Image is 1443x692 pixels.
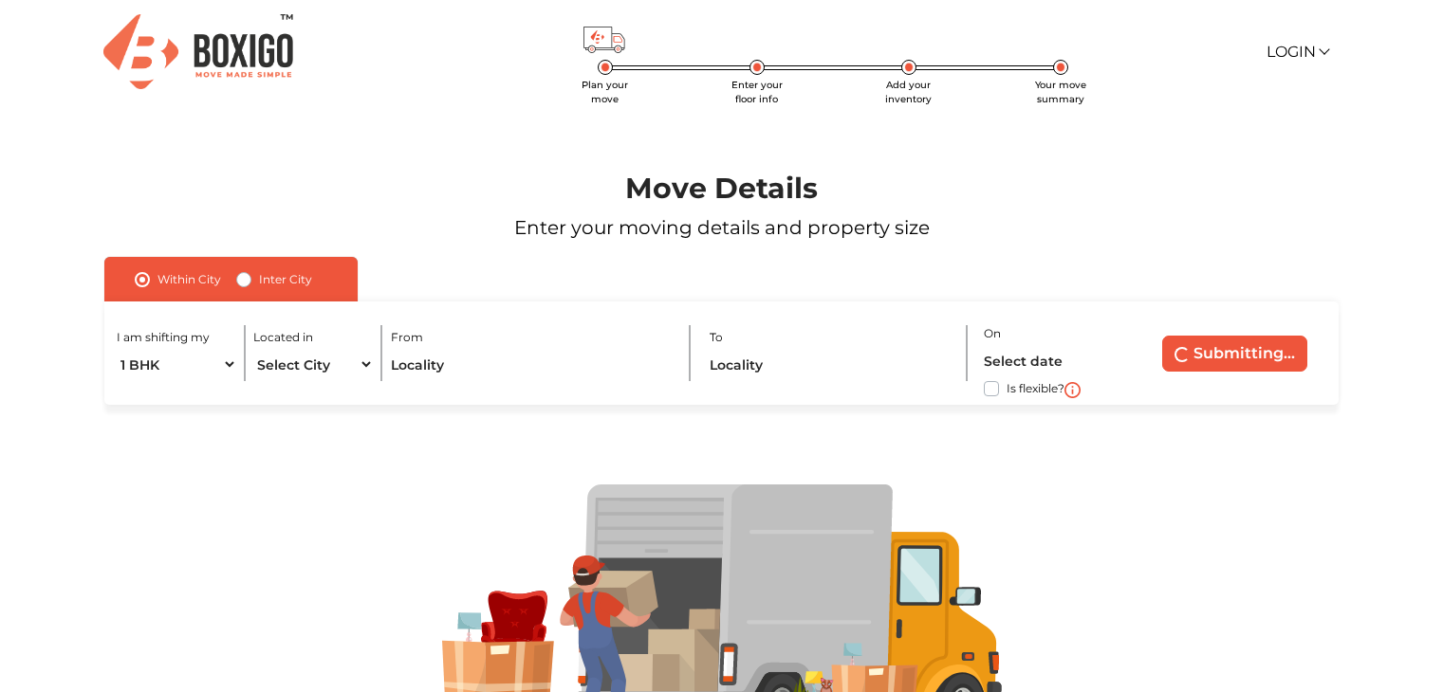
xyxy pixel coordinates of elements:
[157,268,221,291] label: Within City
[1007,377,1064,397] label: Is flexible?
[1035,79,1086,105] span: Your move summary
[103,14,293,89] img: Boxigo
[984,344,1126,377] input: Select date
[885,79,932,105] span: Add your inventory
[58,213,1385,242] p: Enter your moving details and property size
[1162,336,1307,372] button: Submitting...
[731,79,783,105] span: Enter your floor info
[117,329,210,346] label: I am shifting my
[582,79,628,105] span: Plan your move
[710,329,723,346] label: To
[391,329,423,346] label: From
[984,325,1001,342] label: On
[259,268,312,291] label: Inter City
[253,329,313,346] label: Located in
[710,348,952,381] input: Locality
[58,172,1385,206] h1: Move Details
[391,348,674,381] input: Locality
[1267,43,1327,61] a: Login
[1064,382,1081,398] img: i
